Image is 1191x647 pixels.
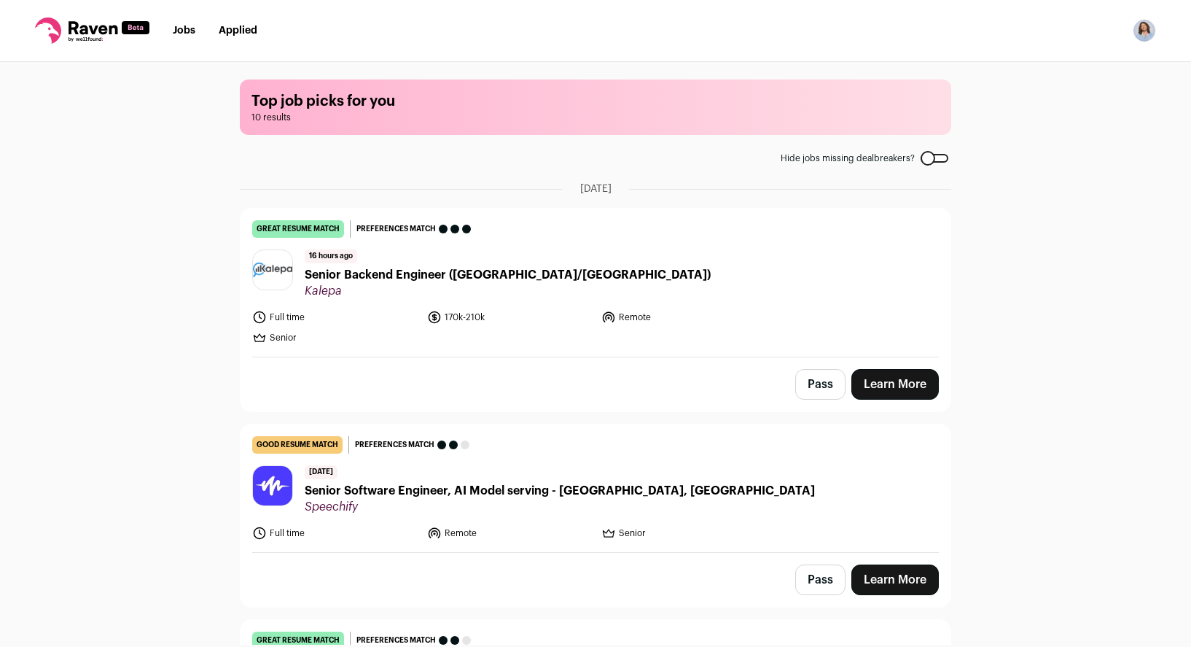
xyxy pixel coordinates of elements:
span: [DATE] [580,182,612,196]
li: 170k-210k [427,310,593,325]
img: ad9a25f3e23e5a0e4f12ff238da411c8045e15753485f8f3ffbde08467b5b7c1.png [253,263,292,277]
a: good resume match Preferences match [DATE] Senior Software Engineer, AI Model serving - [GEOGRAPH... [241,425,950,552]
div: great resume match [252,220,344,238]
button: Pass [795,369,846,400]
li: Full time [252,310,418,325]
span: Kalepa [305,284,711,298]
span: Senior Backend Engineer ([GEOGRAPHIC_DATA]/[GEOGRAPHIC_DATA]) [305,266,711,284]
h1: Top job picks for you [251,91,940,112]
a: Learn More [851,565,939,595]
button: Open dropdown [1133,19,1156,42]
img: 6882900-medium_jpg [1133,19,1156,42]
span: [DATE] [305,465,337,479]
span: 10 results [251,112,940,123]
span: Senior Software Engineer, AI Model serving - [GEOGRAPHIC_DATA], [GEOGRAPHIC_DATA] [305,482,815,500]
span: Hide jobs missing dealbreakers? [781,152,915,164]
li: Full time [252,526,418,541]
a: Learn More [851,369,939,400]
img: 59b05ed76c69f6ff723abab124283dfa738d80037756823f9fc9e3f42b66bce3.jpg [253,466,292,505]
span: Preferences match [355,438,434,452]
li: Remote [427,526,593,541]
button: Pass [795,565,846,595]
li: Remote [601,310,768,325]
a: Jobs [173,26,195,36]
a: Applied [219,26,257,36]
li: Senior [252,330,418,345]
div: good resume match [252,436,343,454]
span: Preferences match [356,222,436,236]
span: 16 hours ago [305,249,357,263]
li: Senior [601,526,768,541]
span: Speechify [305,500,815,514]
a: great resume match Preferences match 16 hours ago Senior Backend Engineer ([GEOGRAPHIC_DATA]/[GEO... [241,209,950,357]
